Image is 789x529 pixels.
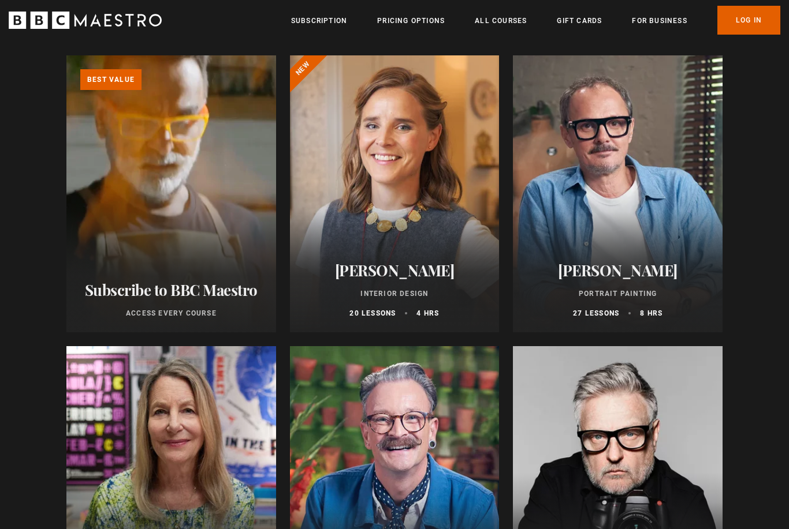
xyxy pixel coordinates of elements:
p: Portrait Painting [527,289,709,299]
a: All Courses [475,15,527,27]
nav: Primary [291,6,780,35]
p: 8 hrs [640,309,663,319]
a: [PERSON_NAME] Interior Design 20 lessons 4 hrs New [290,56,500,333]
h2: [PERSON_NAME] [304,262,486,280]
h2: [PERSON_NAME] [527,262,709,280]
a: Subscription [291,15,347,27]
a: For business [632,15,687,27]
p: 27 lessons [573,309,619,319]
a: Gift Cards [557,15,602,27]
a: Log In [717,6,780,35]
svg: BBC Maestro [9,12,162,29]
a: Pricing Options [377,15,445,27]
p: Best value [80,70,142,91]
p: 4 hrs [416,309,439,319]
a: [PERSON_NAME] Portrait Painting 27 lessons 8 hrs [513,56,723,333]
p: Interior Design [304,289,486,299]
p: 20 lessons [349,309,396,319]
